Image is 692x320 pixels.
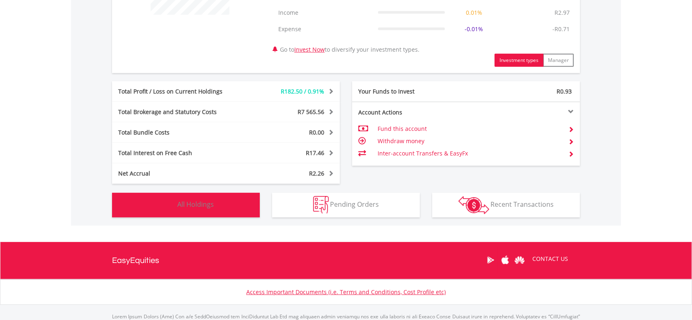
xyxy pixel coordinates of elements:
[548,21,574,37] td: -R0.71
[378,123,562,135] td: Fund this account
[498,247,512,273] a: Apple
[246,288,446,296] a: Access Important Documents (i.e. Terms and Conditions, Cost Profile etc)
[483,247,498,273] a: Google Play
[309,128,324,136] span: R0.00
[557,87,572,95] span: R0.93
[112,193,260,217] button: All Holdings
[306,149,324,157] span: R17.46
[449,21,499,37] td: -0.01%
[112,108,245,116] div: Total Brokerage and Statutory Costs
[458,196,489,214] img: transactions-zar-wht.png
[274,5,374,21] td: Income
[309,169,324,177] span: R2.26
[495,54,543,67] button: Investment types
[298,108,324,116] span: R7 565.56
[491,200,554,209] span: Recent Transactions
[112,169,245,178] div: Net Accrual
[378,135,562,147] td: Withdraw money
[112,128,245,137] div: Total Bundle Costs
[177,200,214,209] span: All Holdings
[112,242,159,279] a: EasyEquities
[352,87,466,96] div: Your Funds to Invest
[543,54,574,67] button: Manager
[550,5,574,21] td: R2.97
[527,247,574,270] a: CONTACT US
[272,193,420,217] button: Pending Orders
[274,21,374,37] td: Expense
[449,5,499,21] td: 0.01%
[352,108,466,117] div: Account Actions
[112,87,245,96] div: Total Profit / Loss on Current Holdings
[158,196,176,214] img: holdings-wht.png
[294,46,325,53] a: Invest Now
[330,200,379,209] span: Pending Orders
[512,247,527,273] a: Huawei
[432,193,580,217] button: Recent Transactions
[313,196,329,214] img: pending_instructions-wht.png
[112,149,245,157] div: Total Interest on Free Cash
[378,147,562,160] td: Inter-account Transfers & EasyFx
[281,87,324,95] span: R182.50 / 0.91%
